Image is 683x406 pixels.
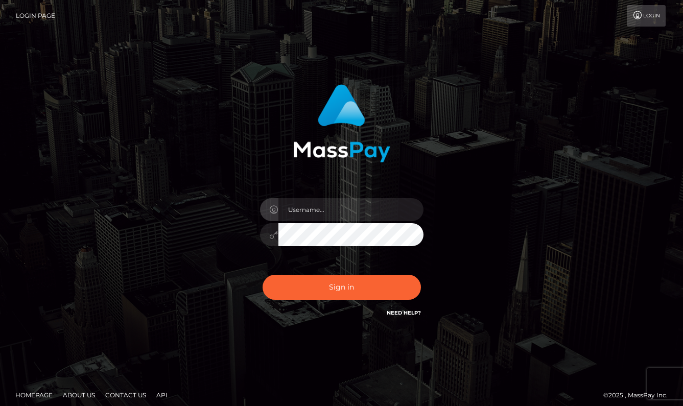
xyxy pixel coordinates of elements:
img: MassPay Login [293,84,390,162]
input: Username... [278,198,423,221]
a: About Us [59,387,99,403]
a: Homepage [11,387,57,403]
button: Sign in [263,275,421,300]
a: Need Help? [387,309,421,316]
a: Login Page [16,5,55,27]
div: © 2025 , MassPay Inc. [603,390,675,401]
a: Login [627,5,666,27]
a: API [152,387,172,403]
a: Contact Us [101,387,150,403]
